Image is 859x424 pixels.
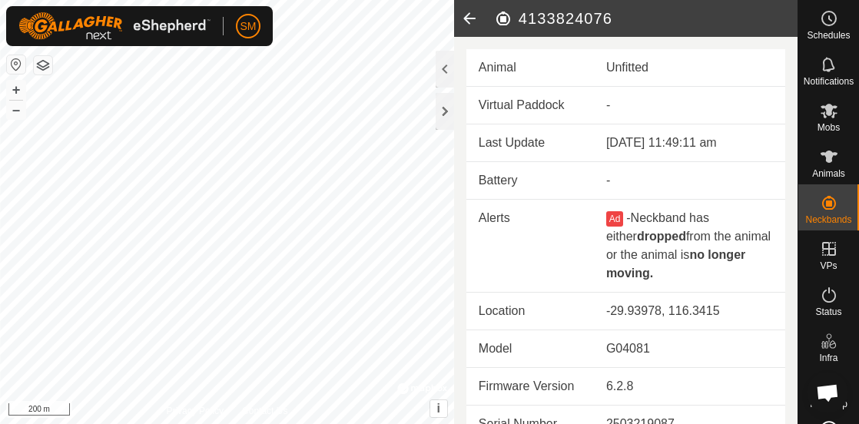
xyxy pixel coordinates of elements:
button: i [430,400,447,417]
div: 6.2.8 [606,377,773,396]
div: -29.93978, 116.3415 [606,302,773,320]
a: Privacy Policy [166,404,224,418]
span: Schedules [807,31,850,40]
td: Last Update [466,124,594,162]
button: Map Layers [34,56,52,75]
div: - [606,171,773,190]
span: Animals [812,169,845,178]
app-display-virtual-paddock-transition: - [606,98,610,111]
button: Ad [606,211,623,227]
span: Infra [819,353,837,363]
div: [DATE] 11:49:11 am [606,134,773,152]
button: – [7,101,25,119]
span: i [437,402,440,415]
span: Neckbands [805,215,851,224]
div: Unfitted [606,58,773,77]
h2: 4133824076 [494,9,798,28]
span: Neckband has either from the animal or the animal is [606,211,771,280]
span: Mobs [818,123,840,132]
span: Notifications [804,77,854,86]
td: Alerts [466,200,594,293]
button: + [7,81,25,99]
span: VPs [820,261,837,270]
div: G04081 [606,340,773,358]
div: Open chat [807,372,848,413]
td: Battery [466,162,594,200]
span: Heatmap [810,399,847,409]
span: SM [240,18,257,35]
button: Reset Map [7,55,25,74]
td: Animal [466,49,594,87]
span: - [626,211,630,224]
b: dropped [637,230,686,243]
td: Location [466,293,594,330]
a: Contact Us [242,404,287,418]
td: Firmware Version [466,368,594,406]
span: Status [815,307,841,316]
td: Virtual Paddock [466,87,594,124]
td: Model [466,330,594,368]
img: Gallagher Logo [18,12,211,40]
